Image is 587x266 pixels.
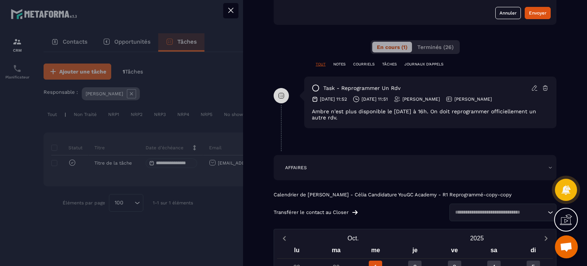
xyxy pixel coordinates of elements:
[274,192,556,198] p: Calendrier de [PERSON_NAME] - Célia Candidature YouGC Academy - R1 Reprogrammé-copy-copy
[277,233,291,243] button: Previous month
[402,96,440,102] p: [PERSON_NAME]
[320,96,347,102] p: [DATE] 11:52
[525,7,551,19] button: Envoyer
[454,96,492,102] p: [PERSON_NAME]
[274,209,349,215] p: Transférer le contact au Closer
[413,42,458,52] button: Terminés (26)
[395,245,435,258] div: je
[539,233,553,243] button: Next month
[514,245,553,258] div: di
[323,85,401,92] p: task - Reprogrammer un rdv
[435,245,474,258] div: ve
[555,235,578,258] div: Ouvrir le chat
[377,44,407,50] span: En cours (1)
[353,62,375,67] p: COURRIELS
[312,108,549,121] div: Ambre n'est plus disponible le [DATE] à 16h. On doit reprogrammer officiellement un autre rdv.
[316,62,326,67] p: TOUT
[495,7,521,19] button: Annuler
[285,165,307,171] p: AFFAIRES
[316,245,356,258] div: ma
[291,232,415,245] button: Open months overlay
[417,44,454,50] span: Terminés (26)
[529,9,546,17] div: Envoyer
[404,62,443,67] p: JOURNAUX D'APPELS
[372,42,412,52] button: En cours (1)
[382,62,397,67] p: TÂCHES
[333,62,345,67] p: NOTES
[277,245,316,258] div: lu
[452,209,546,216] input: Search for option
[449,204,556,221] div: Search for option
[415,232,539,245] button: Open years overlay
[356,245,395,258] div: me
[474,245,514,258] div: sa
[362,96,388,102] p: [DATE] 11:51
